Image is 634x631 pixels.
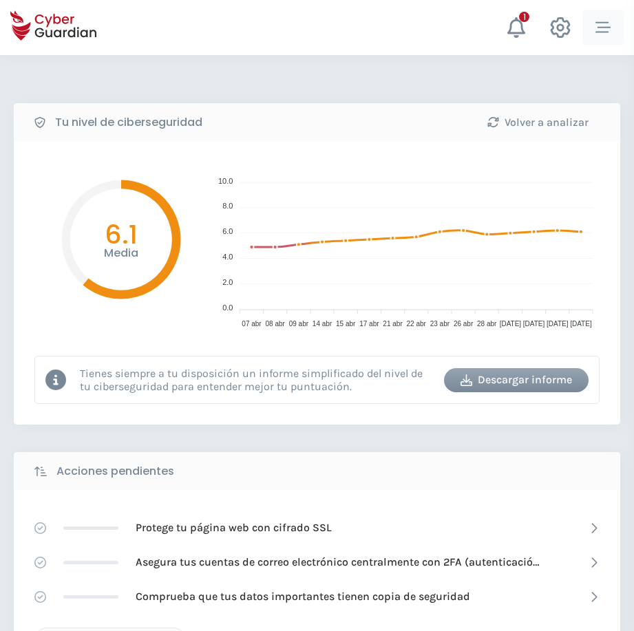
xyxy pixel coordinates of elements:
tspan: 07 abr [242,320,262,328]
tspan: 21 abr [383,320,403,328]
tspan: 8.0 [222,202,233,210]
tspan: [DATE] [523,320,545,328]
tspan: 15 abr [336,320,356,328]
tspan: [DATE] [570,320,592,328]
tspan: 2.0 [222,278,233,286]
tspan: 28 abr [477,320,497,328]
tspan: 10.0 [218,177,233,185]
tspan: [DATE] [500,320,522,328]
p: Asegura tus cuentas de correo electrónico centralmente con 2FA (autenticación [PERSON_NAME] factor) [136,555,543,570]
b: Tu nivel de ciberseguridad [55,114,202,131]
div: Descargar informe [454,372,578,388]
tspan: 14 abr [313,320,332,328]
div: 1 [519,12,529,22]
tspan: 09 abr [289,320,309,328]
p: Protege tu página web con cifrado SSL [136,520,332,535]
p: Comprueba que tus datos importantes tienen copia de seguridad [136,589,470,604]
tspan: [DATE] [547,320,569,328]
tspan: 26 abr [454,320,474,328]
div: Volver a analizar [476,114,600,131]
tspan: 23 abr [430,320,450,328]
button: Descargar informe [444,368,589,392]
button: Volver a analizar [465,110,610,134]
tspan: 22 abr [407,320,427,328]
tspan: 17 abr [359,320,379,328]
p: Tienes siempre a tu disposición un informe simplificado del nivel de tu ciberseguridad para enten... [80,367,434,393]
b: Acciones pendientes [56,463,174,480]
tspan: 0.0 [222,303,233,312]
tspan: 6.0 [222,227,233,235]
tspan: 4.0 [222,253,233,261]
tspan: 08 abr [266,320,286,328]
